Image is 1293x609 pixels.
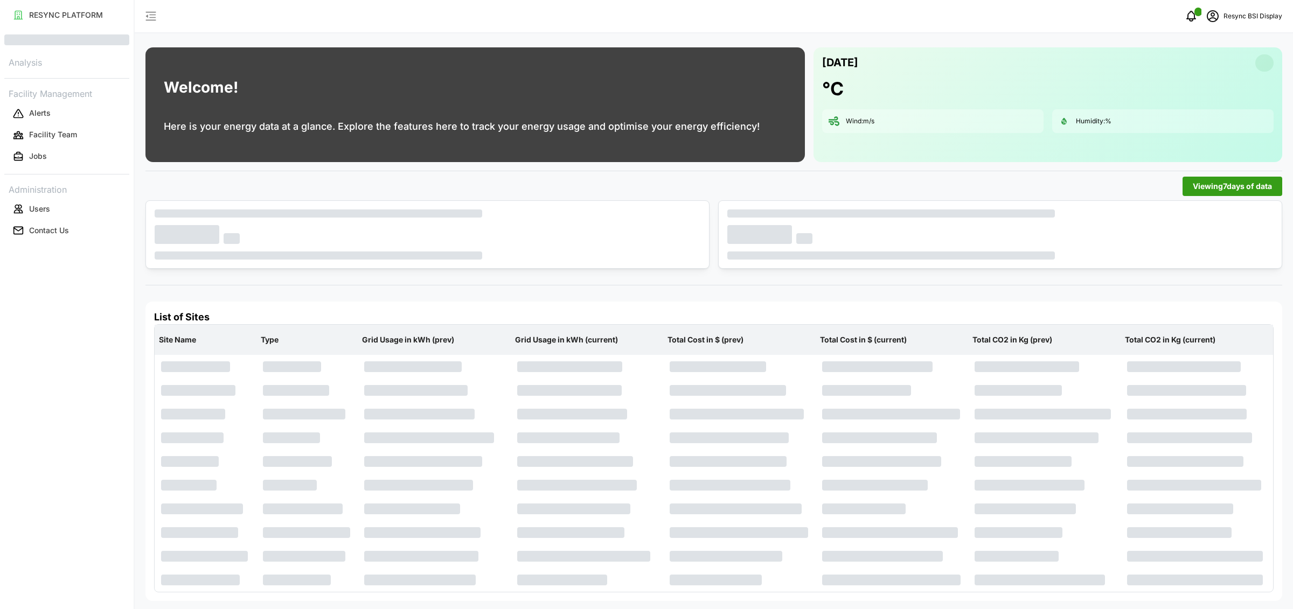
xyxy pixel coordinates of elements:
p: Total Cost in $ (current) [818,326,966,354]
h4: List of Sites [154,310,1274,324]
button: Facility Team [4,125,129,145]
button: notifications [1180,5,1202,27]
a: Alerts [4,103,129,124]
button: Users [4,199,129,219]
button: schedule [1202,5,1224,27]
p: Here is your energy data at a glance. Explore the features here to track your energy usage and op... [164,119,760,134]
p: Humidity: % [1076,117,1111,126]
button: Jobs [4,147,129,166]
p: Administration [4,181,129,197]
p: Resync BSI Display [1224,11,1282,22]
p: Users [29,204,50,214]
p: [DATE] [822,54,858,72]
p: Facility Management [4,85,129,101]
h1: Welcome! [164,76,238,99]
p: Type [259,326,356,354]
p: Alerts [29,108,51,118]
p: RESYNC PLATFORM [29,10,103,20]
p: Grid Usage in kWh (prev) [360,326,508,354]
button: Alerts [4,104,129,123]
p: Contact Us [29,225,69,236]
span: Viewing 7 days of data [1193,177,1272,195]
h1: °C [822,77,844,101]
a: Users [4,198,129,220]
p: Analysis [4,54,129,69]
a: Facility Team [4,124,129,146]
p: Jobs [29,151,47,162]
p: Total CO2 in Kg (prev) [970,326,1118,354]
p: Wind: m/s [846,117,874,126]
button: RESYNC PLATFORM [4,5,129,25]
a: RESYNC PLATFORM [4,4,129,26]
p: Grid Usage in kWh (current) [513,326,661,354]
p: Total CO2 in Kg (current) [1123,326,1271,354]
button: Viewing7days of data [1183,177,1282,196]
p: Facility Team [29,129,77,140]
button: Contact Us [4,221,129,240]
p: Total Cost in $ (prev) [665,326,814,354]
a: Jobs [4,146,129,167]
p: Site Name [157,326,254,354]
a: Contact Us [4,220,129,241]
